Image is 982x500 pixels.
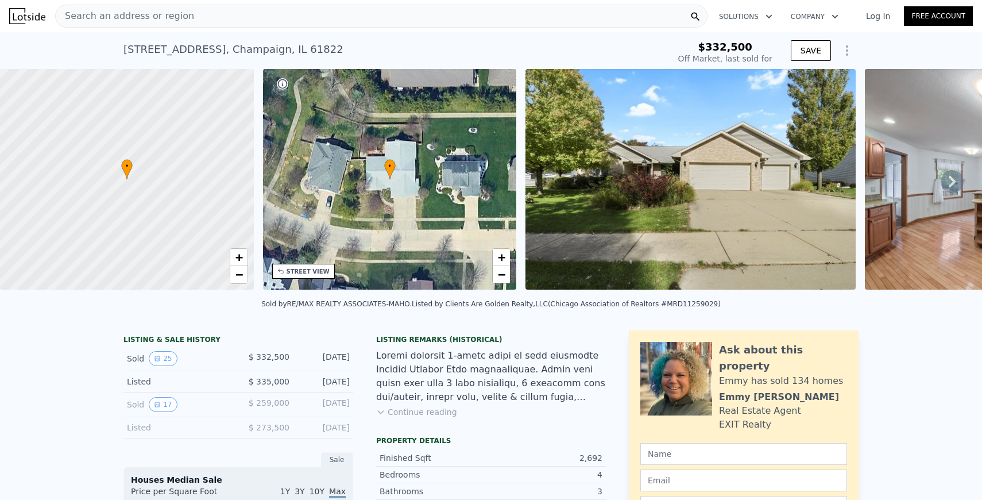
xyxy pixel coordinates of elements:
span: Search an address or region [56,9,194,23]
div: Real Estate Agent [719,404,801,418]
span: Max [329,487,346,498]
div: [DATE] [299,376,350,387]
span: + [498,250,505,264]
a: Zoom out [230,266,248,283]
span: − [235,267,242,282]
div: Emmy [PERSON_NAME] [719,390,839,404]
div: [DATE] [299,351,350,366]
div: Bathrooms [380,486,491,497]
a: Zoom in [230,249,248,266]
div: Sold [127,397,229,412]
div: Ask about this property [719,342,847,374]
div: Bedrooms [380,469,491,480]
div: LISTING & SALE HISTORY [123,335,353,347]
div: Listed [127,376,229,387]
div: 2,692 [491,452,602,464]
span: $ 332,500 [249,352,289,361]
span: $ 273,500 [249,423,289,432]
a: Log In [852,10,904,22]
div: Listing Remarks (Historical) [376,335,606,344]
div: Loremi dolorsit 1-ametc adipi el sedd eiusmodte Incidid Utlabor Etdo magnaaliquae. Admin veni qui... [376,349,606,404]
div: Houses Median Sale [131,474,346,486]
div: 4 [491,469,602,480]
div: Sold [127,351,229,366]
button: SAVE [791,40,831,61]
a: Zoom in [493,249,510,266]
div: EXIT Realty [719,418,771,432]
button: Company [782,6,848,27]
div: [STREET_ADDRESS] , Champaign , IL 61822 [123,41,343,57]
span: • [384,161,396,171]
a: Zoom out [493,266,510,283]
div: Property details [376,436,606,445]
div: • [121,159,133,179]
div: Emmy has sold 134 homes [719,374,843,388]
span: 1Y [280,487,290,496]
div: STREET VIEW [287,267,330,276]
div: Sold by RE/MAX REALTY ASSOCIATES-MAHO . [261,300,412,308]
input: Email [640,470,847,491]
button: View historical data [149,397,177,412]
span: 3Y [295,487,304,496]
span: + [235,250,242,264]
div: • [384,159,396,179]
div: Sale [321,452,353,467]
div: Finished Sqft [380,452,491,464]
span: $ 259,000 [249,398,289,407]
input: Name [640,443,847,465]
span: $332,500 [698,41,752,53]
span: • [121,161,133,171]
div: [DATE] [299,422,350,433]
button: View historical data [149,351,177,366]
button: Continue reading [376,406,457,418]
button: Show Options [836,39,859,62]
div: Listed by Clients Are Golden Realty,LLC (Chicago Association of Realtors #MRD11259029) [412,300,721,308]
span: 10Y [310,487,324,496]
div: 3 [491,486,602,497]
div: [DATE] [299,397,350,412]
span: $ 335,000 [249,377,289,386]
span: − [498,267,505,282]
button: Solutions [710,6,782,27]
a: Free Account [904,6,973,26]
img: Sale: 7955383 Parcel: 26704721 [525,69,856,290]
img: Lotside [9,8,45,24]
div: Off Market, last sold for [678,53,772,64]
div: Listed [127,422,229,433]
